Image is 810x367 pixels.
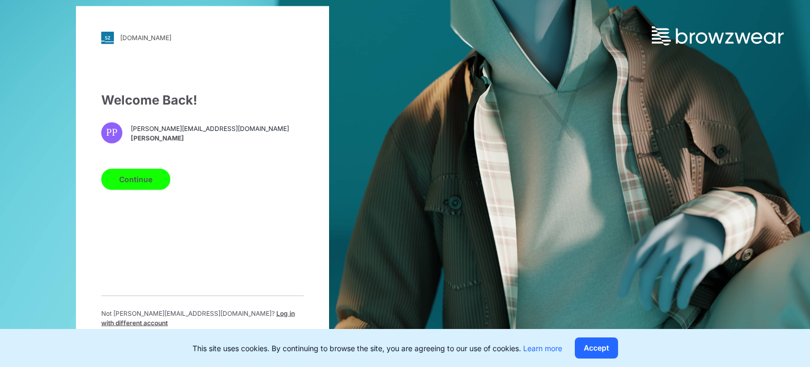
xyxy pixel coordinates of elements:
[101,31,114,44] img: svg+xml;base64,PHN2ZyB3aWR0aD0iMjgiIGhlaWdodD0iMjgiIHZpZXdCb3g9IjAgMCAyOCAyOCIgZmlsbD0ibm9uZSIgeG...
[101,90,304,109] div: Welcome Back!
[101,31,304,44] a: [DOMAIN_NAME]
[101,168,170,190] button: Continue
[523,344,562,353] a: Learn more
[575,337,618,359] button: Accept
[652,26,784,45] img: browzwear-logo.73288ffb.svg
[131,134,289,143] span: [PERSON_NAME]
[131,124,289,134] span: [PERSON_NAME][EMAIL_ADDRESS][DOMAIN_NAME]
[101,308,304,327] p: Not [PERSON_NAME][EMAIL_ADDRESS][DOMAIN_NAME] ?
[120,34,171,42] div: [DOMAIN_NAME]
[192,343,562,354] p: This site uses cookies. By continuing to browse the site, you are agreeing to our use of cookies.
[101,122,122,143] div: PP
